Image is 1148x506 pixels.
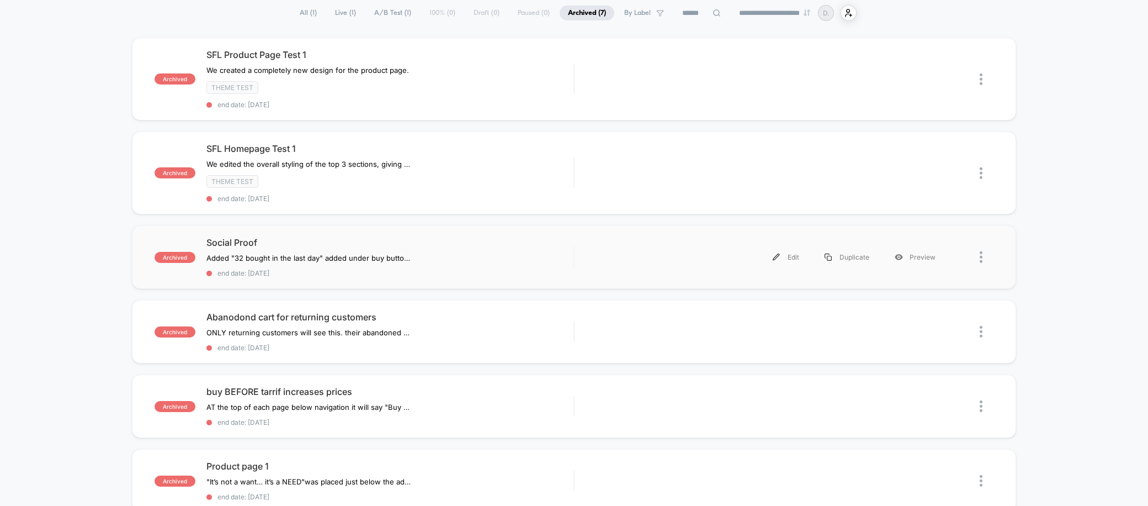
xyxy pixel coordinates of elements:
span: archived [155,401,195,412]
span: Abanodond cart for returning customers [206,312,573,323]
span: Archived ( 7 ) [560,6,614,20]
span: end date: [DATE] [206,344,573,352]
img: close [980,167,982,179]
span: Live ( 1 ) [327,6,364,20]
span: end date: [DATE] [206,194,573,203]
span: By Label [624,9,651,17]
span: buy BEFORE tarrif increases prices [206,386,573,397]
img: close [980,73,982,85]
span: archived [155,73,195,85]
img: menu [825,254,832,261]
span: end date: [DATE] [206,418,573,426]
span: end date: [DATE] [206,269,573,277]
img: close [980,400,982,412]
span: AT the top of each page below navigation it will say "Buy [DATE] Before Government Tariffs Force ... [206,403,411,412]
img: close [980,326,982,338]
span: end date: [DATE] [206,101,573,109]
span: We edited the overall styling of the top 3 sections, giving better opportunity to quickly underst... [206,160,411,168]
span: "It’s not a want… it’s a NEED"was placed just below the add to cart button as text. [206,477,411,486]
span: archived [155,326,195,338]
span: Theme Test [206,81,258,94]
div: Duplicate [812,245,882,270]
span: All ( 1 ) [291,6,325,20]
div: Preview [882,245,948,270]
span: archived [155,252,195,263]
div: Edit [760,245,812,270]
span: Theme Test [206,175,258,188]
span: archived [155,167,195,178]
span: SFL Homepage Test 1 [206,143,573,154]
img: menu [773,254,780,261]
p: D. [823,9,829,17]
span: We created a completely new design for the product page. [206,66,409,75]
img: close [980,251,982,263]
span: archived [155,476,195,487]
img: close [980,475,982,487]
img: end [804,9,810,16]
span: Product page 1 [206,461,573,472]
span: A/B Test ( 1 ) [366,6,419,20]
span: ONLY returning customers will see this. their abandoned cart will be below the main header image ... [206,328,411,337]
span: end date: [DATE] [206,493,573,501]
span: Added "32 bought in the last day" added under buy button with a "gold star" colored background [206,254,411,262]
span: SFL Product Page Test 1 [206,49,573,60]
span: Social Proof [206,237,573,248]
